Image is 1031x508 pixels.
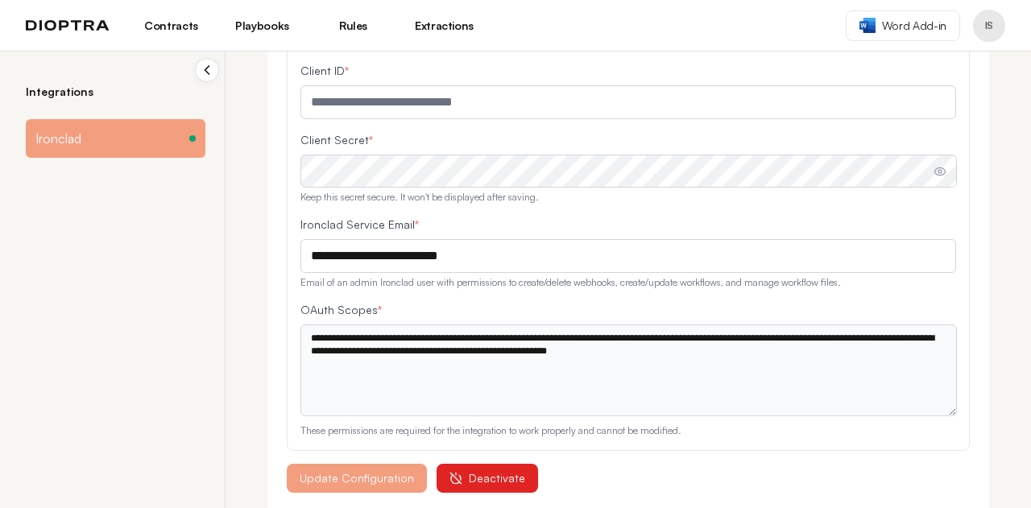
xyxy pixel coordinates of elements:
[846,10,960,41] a: Word Add-in
[26,84,205,100] h2: Integrations
[300,217,956,233] label: Ironclad Service Email
[26,20,110,31] img: logo
[226,12,298,39] a: Playbooks
[35,129,81,148] span: Ironclad
[135,12,207,39] a: Contracts
[300,470,414,486] span: Update Configuration
[195,58,219,82] button: Collapse sidebar
[973,10,1005,42] button: Profile menu
[300,63,956,79] label: Client ID
[300,191,956,204] p: Keep this secret secure. It won't be displayed after saving.
[437,464,538,493] button: Deactivate
[300,276,956,289] p: Email of an admin Ironclad user with permissions to create/delete webhooks, create/update workflo...
[882,18,946,34] span: Word Add-in
[300,424,956,437] p: These permissions are required for the integration to work properly and cannot be modified.
[300,302,956,318] label: OAuth Scopes
[408,12,480,39] a: Extractions
[300,132,956,148] label: Client Secret
[317,12,389,39] a: Rules
[859,18,876,33] img: word
[287,464,427,493] button: Update Configuration
[469,470,525,486] span: Deactivate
